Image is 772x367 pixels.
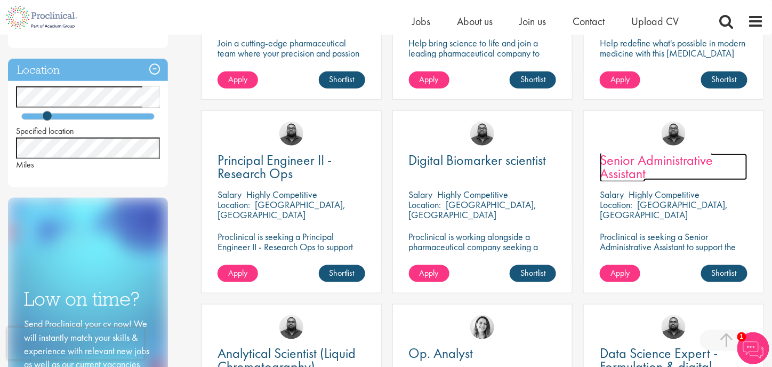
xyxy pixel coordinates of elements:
[7,328,144,360] iframe: reCAPTCHA
[737,332,746,341] span: 1
[438,188,509,201] p: Highly Competitive
[409,198,441,211] span: Location:
[218,154,365,180] a: Principal Engineer II - Research Ops
[409,345,473,363] span: Op. Analyst
[470,122,494,146] img: Ashley Bennett
[600,71,640,89] a: Apply
[218,232,365,282] p: Proclinical is seeking a Principal Engineer II - Research Ops to support external engineering pro...
[218,188,242,201] span: Salary
[600,265,640,282] a: Apply
[610,74,630,85] span: Apply
[600,188,624,201] span: Salary
[228,267,247,278] span: Apply
[457,14,493,28] a: About us
[510,265,556,282] a: Shortlist
[409,38,557,89] p: Help bring science to life and join a leading pharmaceutical company to play a key role in delive...
[409,188,433,201] span: Salary
[409,198,537,221] p: [GEOGRAPHIC_DATA], [GEOGRAPHIC_DATA]
[319,265,365,282] a: Shortlist
[16,159,34,170] span: Miles
[412,14,430,28] a: Jobs
[629,188,699,201] p: Highly Competitive
[519,14,546,28] a: Join us
[218,198,345,221] p: [GEOGRAPHIC_DATA], [GEOGRAPHIC_DATA]
[218,38,365,78] p: Join a cutting-edge pharmaceutical team where your precision and passion for quality will help sh...
[600,151,713,182] span: Senior Administrative Assistant
[701,71,747,89] a: Shortlist
[279,122,303,146] img: Ashley Bennett
[409,347,557,361] a: Op. Analyst
[218,265,258,282] a: Apply
[228,74,247,85] span: Apply
[218,151,332,182] span: Principal Engineer II - Research Ops
[24,289,152,309] h3: Low on time?
[218,198,250,211] span: Location:
[409,71,449,89] a: Apply
[600,198,632,211] span: Location:
[246,188,317,201] p: Highly Competitive
[279,315,303,339] img: Ashley Bennett
[409,265,449,282] a: Apply
[8,59,168,82] h3: Location
[218,71,258,89] a: Apply
[701,265,747,282] a: Shortlist
[409,232,557,282] p: Proclinical is working alongside a pharmaceutical company seeking a Digital Biomarker Scientist t...
[610,267,630,278] span: Apply
[600,38,747,68] p: Help redefine what's possible in modern medicine with this [MEDICAL_DATA] Associate Expert Scienc...
[510,71,556,89] a: Shortlist
[737,332,769,364] img: Chatbot
[600,198,728,221] p: [GEOGRAPHIC_DATA], [GEOGRAPHIC_DATA]
[662,122,686,146] img: Ashley Bennett
[600,232,747,272] p: Proclinical is seeking a Senior Administrative Assistant to support the Clinical Development and ...
[600,154,747,180] a: Senior Administrative Assistant
[470,315,494,339] img: Nur Ergiydiren
[409,154,557,167] a: Digital Biomarker scientist
[631,14,679,28] a: Upload CV
[319,71,365,89] a: Shortlist
[573,14,605,28] a: Contact
[16,125,74,137] span: Specified location
[420,267,439,278] span: Apply
[420,74,439,85] span: Apply
[409,151,546,169] span: Digital Biomarker scientist
[662,315,686,339] img: Ashley Bennett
